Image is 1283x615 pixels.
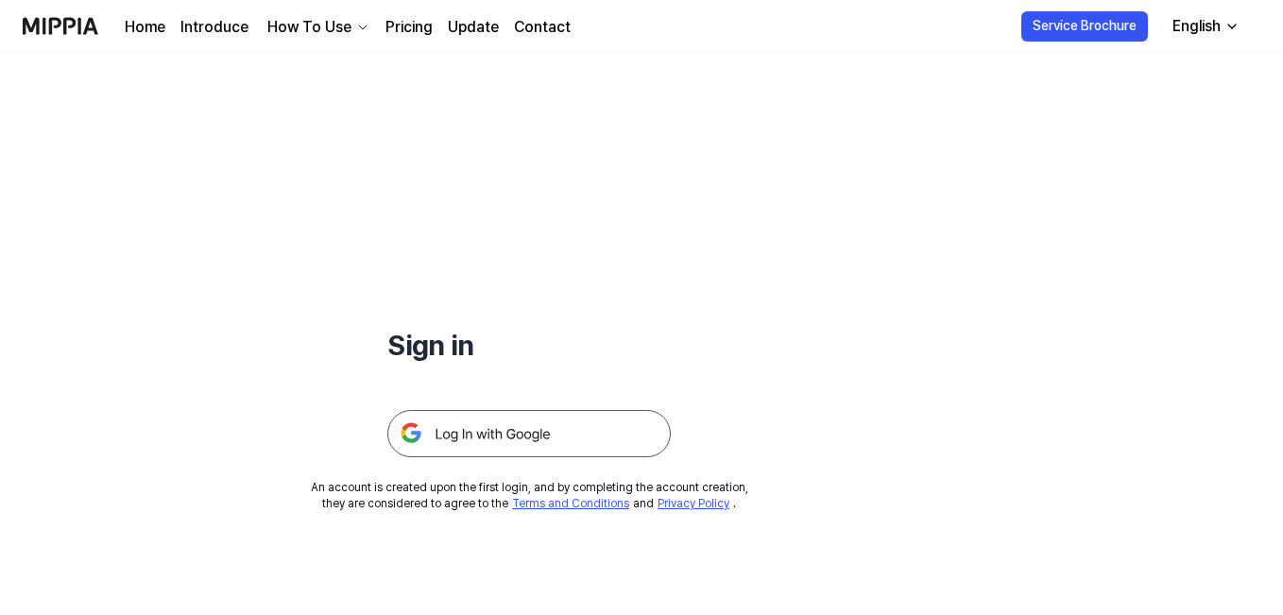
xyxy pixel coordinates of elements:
button: English [1157,8,1251,45]
a: Contact [514,16,571,39]
button: Service Brochure [1021,11,1148,42]
img: 구글 로그인 버튼 [387,410,671,457]
div: English [1169,15,1224,38]
h1: Sign in [387,325,671,365]
div: How To Use [264,16,355,39]
a: Privacy Policy [658,497,729,510]
a: Pricing [385,16,433,39]
a: Update [448,16,499,39]
a: Introduce [180,16,248,39]
a: Terms and Conditions [512,497,629,510]
div: An account is created upon the first login, and by completing the account creation, they are cons... [311,480,748,512]
a: Home [125,16,165,39]
button: How To Use [264,16,370,39]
